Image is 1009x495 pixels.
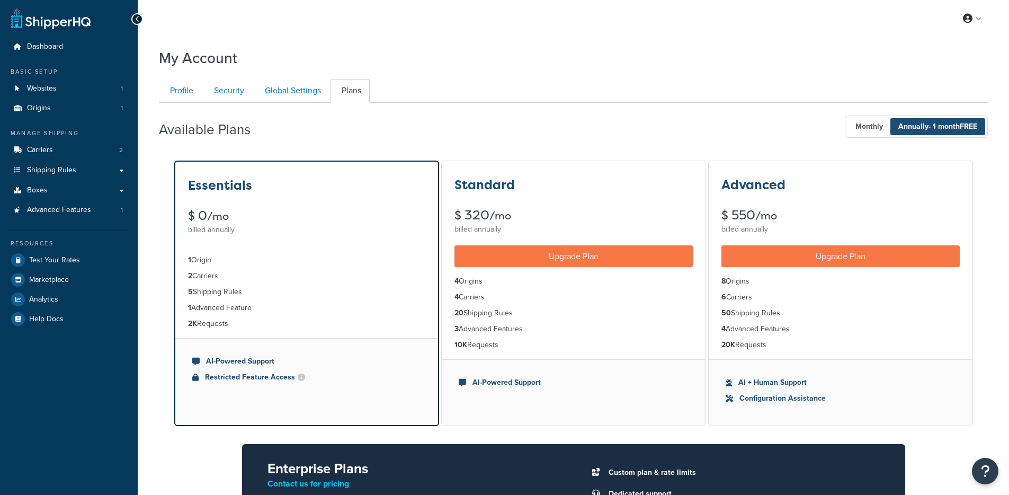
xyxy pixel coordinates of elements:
[721,245,960,267] a: Upgrade Plan
[188,223,425,237] div: billed annually
[159,48,237,68] h1: My Account
[331,79,370,103] a: Plans
[121,84,123,93] span: 1
[11,8,91,29] a: ShipperHQ Home
[454,307,693,319] li: Shipping Rules
[8,181,130,200] a: Boxes
[721,339,960,351] li: Requests
[721,209,960,222] div: $ 550
[27,42,63,51] span: Dashboard
[721,276,960,287] li: Origins
[8,251,130,270] a: Test Your Rates
[726,377,956,388] li: AI + Human Support
[454,323,693,335] li: Advanced Features
[721,291,960,303] li: Carriers
[29,315,64,324] span: Help Docs
[721,222,960,237] div: billed annually
[8,140,130,160] li: Carriers
[8,270,130,289] a: Marketplace
[721,323,726,334] strong: 4
[755,208,777,223] small: /mo
[188,179,252,192] h3: Essentials
[8,79,130,99] a: Websites 1
[188,318,197,329] strong: 2K
[8,67,130,76] div: Basic Setup
[454,178,515,192] h3: Standard
[207,209,229,224] small: /mo
[192,356,421,367] li: AI-Powered Support
[454,339,693,351] li: Requests
[454,276,459,287] strong: 4
[8,200,130,220] a: Advanced Features 1
[454,245,693,267] a: Upgrade Plan
[27,84,57,93] span: Websites
[27,166,76,175] span: Shipping Rules
[29,256,80,265] span: Test Your Rates
[845,116,988,138] button: Monthly Annually- 1 monthFREE
[203,79,253,103] a: Security
[188,270,192,281] strong: 2
[960,121,977,132] b: FREE
[27,186,48,195] span: Boxes
[159,122,266,137] h2: Available Plans
[454,209,693,222] div: $ 320
[847,118,891,135] span: Monthly
[267,476,557,491] p: Contact us for pricing
[8,99,130,118] li: Origins
[8,129,130,138] div: Manage Shipping
[159,79,202,103] a: Profile
[267,461,557,476] h2: Enterprise Plans
[188,302,191,313] strong: 1
[188,254,191,266] strong: 1
[928,121,977,132] span: - 1 month
[188,286,193,297] strong: 5
[454,323,459,334] strong: 3
[8,161,130,180] a: Shipping Rules
[192,372,421,383] li: Restricted Feature Access
[454,291,459,303] strong: 4
[8,290,130,309] a: Analytics
[454,222,693,237] div: billed annually
[27,146,53,155] span: Carriers
[8,310,130,329] a: Help Docs
[454,291,693,303] li: Carriers
[121,206,123,215] span: 1
[459,377,689,388] li: AI-Powered Support
[603,465,880,480] li: Custom plan & rate limits
[8,37,130,57] a: Dashboard
[188,270,425,282] li: Carriers
[721,178,785,192] h3: Advanced
[8,200,130,220] li: Advanced Features
[721,276,726,287] strong: 8
[188,318,425,330] li: Requests
[726,393,956,404] li: Configuration Assistance
[721,307,731,319] strong: 50
[8,140,130,160] a: Carriers 2
[254,79,329,103] a: Global Settings
[188,286,425,298] li: Shipping Rules
[454,339,467,350] strong: 10K
[454,276,693,287] li: Origins
[8,239,130,248] div: Resources
[489,208,511,223] small: /mo
[721,339,735,350] strong: 20K
[188,302,425,314] li: Advanced Feature
[972,458,998,484] button: Open Resource Center
[29,295,58,304] span: Analytics
[454,307,463,319] strong: 20
[119,146,123,155] span: 2
[8,99,130,118] a: Origins 1
[721,323,960,335] li: Advanced Features
[890,118,985,135] span: Annually
[188,254,425,266] li: Origin
[721,291,726,303] strong: 6
[27,206,91,215] span: Advanced Features
[721,307,960,319] li: Shipping Rules
[27,104,51,113] span: Origins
